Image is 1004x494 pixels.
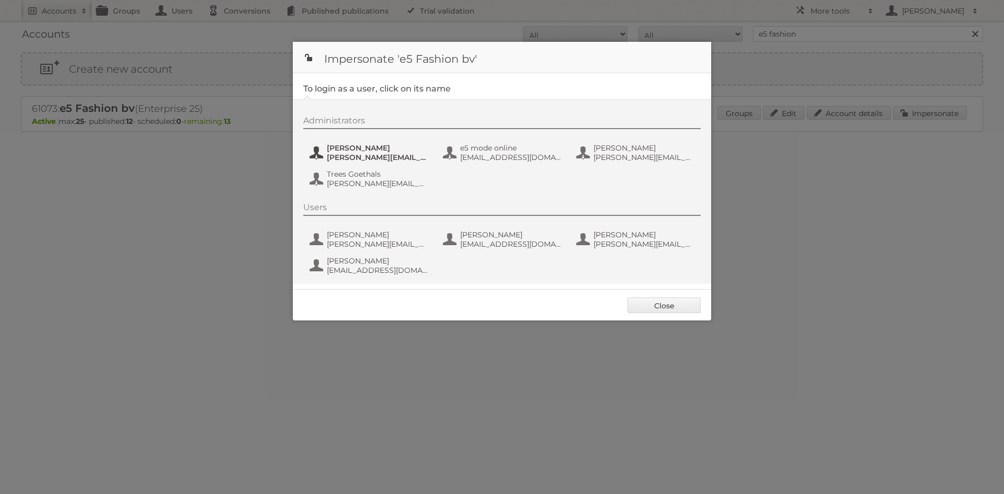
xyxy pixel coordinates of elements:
span: [PERSON_NAME] [327,143,428,153]
span: [PERSON_NAME][EMAIL_ADDRESS][DOMAIN_NAME] [594,153,695,162]
button: [PERSON_NAME] [PERSON_NAME][EMAIL_ADDRESS][DOMAIN_NAME] [309,229,431,250]
legend: To login as a user, click on its name [303,84,451,94]
span: [PERSON_NAME] [327,230,428,239]
div: Administrators [303,116,701,129]
span: [EMAIL_ADDRESS][DOMAIN_NAME] [327,266,428,275]
span: [EMAIL_ADDRESS][DOMAIN_NAME] [460,239,562,249]
span: [PERSON_NAME][EMAIL_ADDRESS][DOMAIN_NAME] [327,153,428,162]
button: [PERSON_NAME] [PERSON_NAME][EMAIL_ADDRESS][DOMAIN_NAME] [575,142,698,163]
span: [PERSON_NAME] [460,230,562,239]
a: Close [627,297,701,313]
button: [PERSON_NAME] [PERSON_NAME][EMAIL_ADDRESS][DOMAIN_NAME] [575,229,698,250]
button: [PERSON_NAME] [EMAIL_ADDRESS][DOMAIN_NAME] [309,255,431,276]
span: [PERSON_NAME] [594,143,695,153]
button: e5 mode online [EMAIL_ADDRESS][DOMAIN_NAME] [442,142,565,163]
span: [PERSON_NAME] [594,230,695,239]
span: Trees Goethals [327,169,428,179]
span: [PERSON_NAME][EMAIL_ADDRESS][DOMAIN_NAME] [594,239,695,249]
button: Trees Goethals [PERSON_NAME][EMAIL_ADDRESS][DOMAIN_NAME] [309,168,431,189]
div: Users [303,202,701,216]
span: [PERSON_NAME] [327,256,428,266]
span: [EMAIL_ADDRESS][DOMAIN_NAME] [460,153,562,162]
button: [PERSON_NAME] [PERSON_NAME][EMAIL_ADDRESS][DOMAIN_NAME] [309,142,431,163]
button: [PERSON_NAME] [EMAIL_ADDRESS][DOMAIN_NAME] [442,229,565,250]
span: [PERSON_NAME][EMAIL_ADDRESS][DOMAIN_NAME] [327,239,428,249]
h1: Impersonate 'e5 Fashion bv' [293,42,711,73]
span: e5 mode online [460,143,562,153]
span: [PERSON_NAME][EMAIL_ADDRESS][DOMAIN_NAME] [327,179,428,188]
